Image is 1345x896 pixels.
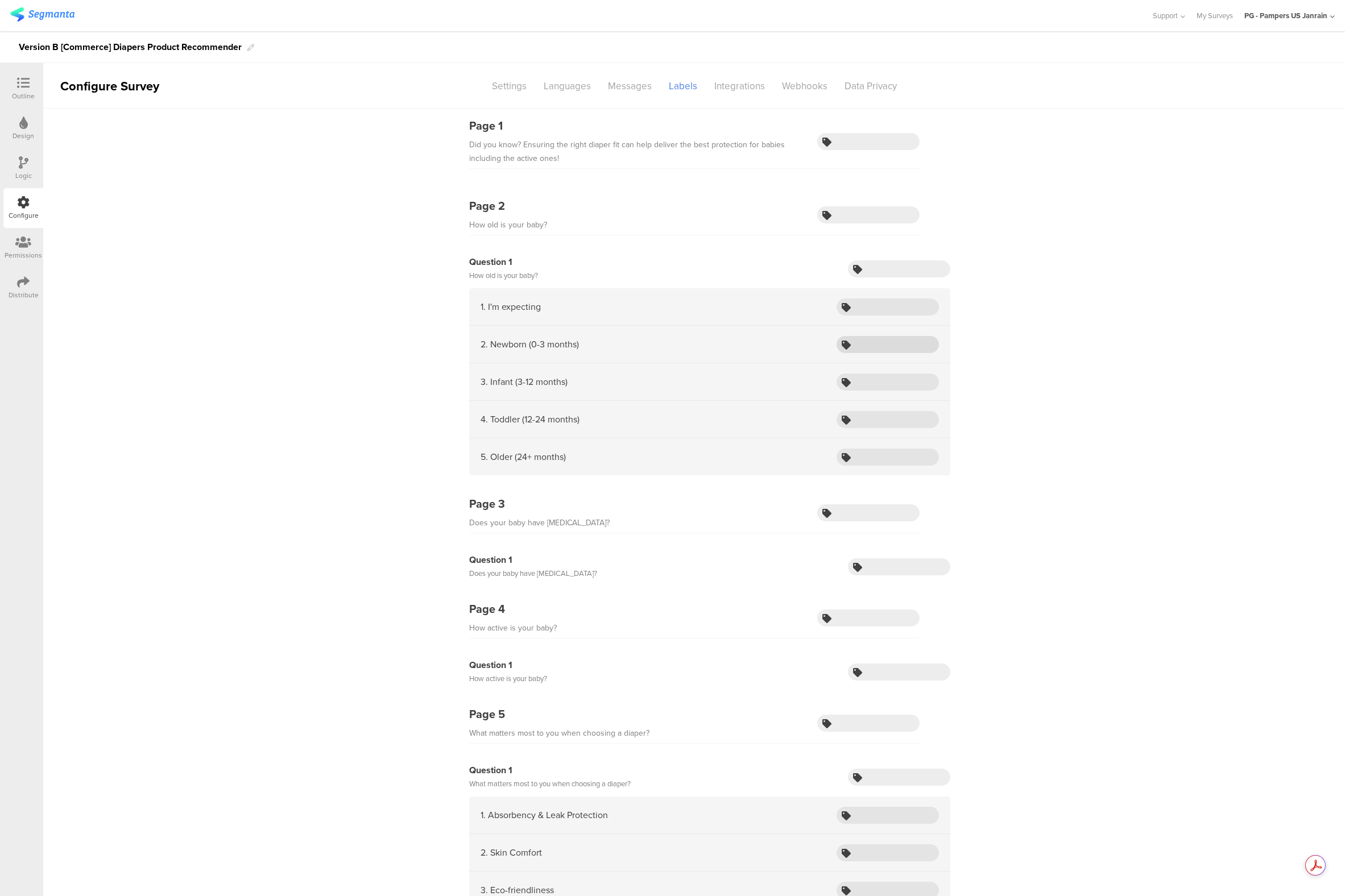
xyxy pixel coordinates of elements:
[9,290,39,300] div: Distribute
[469,764,631,777] div: Question 1
[773,76,836,96] div: Webhooks
[43,77,174,96] div: Configure Survey
[9,210,39,221] div: Configure
[706,76,773,96] div: Integrations
[469,117,806,134] div: Page 1
[481,338,579,351] div: 2. Newborn (0-3 months)
[469,777,631,791] div: What matters most to you when choosing a diaper?
[535,76,599,96] div: Languages
[483,76,535,96] div: Settings
[469,567,597,580] div: Does your baby have [MEDICAL_DATA]?
[469,197,547,214] div: Page 2
[469,727,649,740] div: What matters most to you when choosing a diaper?
[481,375,568,388] div: 3. Infant (3-12 months)
[10,7,75,22] img: segmanta logo
[469,269,538,283] div: How old is your baby?
[13,131,34,141] div: Design
[599,76,660,96] div: Messages
[469,658,547,672] div: Question 1
[469,553,597,567] div: Question 1
[469,495,610,512] div: Page 3
[469,138,806,165] div: Did you know? Ensuring the right diaper fit can help deliver the best protection for babies inclu...
[660,76,706,96] div: Labels
[469,706,649,723] div: Page 5
[481,846,542,859] div: 2. Skin Comfort
[469,600,557,617] div: Page 4
[469,621,557,635] div: How active is your baby?
[481,808,608,822] div: 1. Absorbency & Leak Protection
[5,250,42,260] div: Permissions
[469,672,547,686] div: How active is your baby?
[1244,10,1327,21] div: PG - Pampers US Janrain
[469,218,547,232] div: How old is your baby?
[15,171,32,181] div: Logic
[1153,10,1178,21] span: Support
[481,413,580,426] div: 4. Toddler (12-24 months)
[19,38,242,56] div: Version B [Commerce] Diapers Product Recommender
[481,450,566,463] div: 5. Older (24+ months)
[481,300,541,313] div: 1. I'm expecting
[469,516,610,530] div: Does your baby have [MEDICAL_DATA]?
[836,76,905,96] div: Data Privacy
[469,255,538,269] div: Question 1
[12,91,35,101] div: Outline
